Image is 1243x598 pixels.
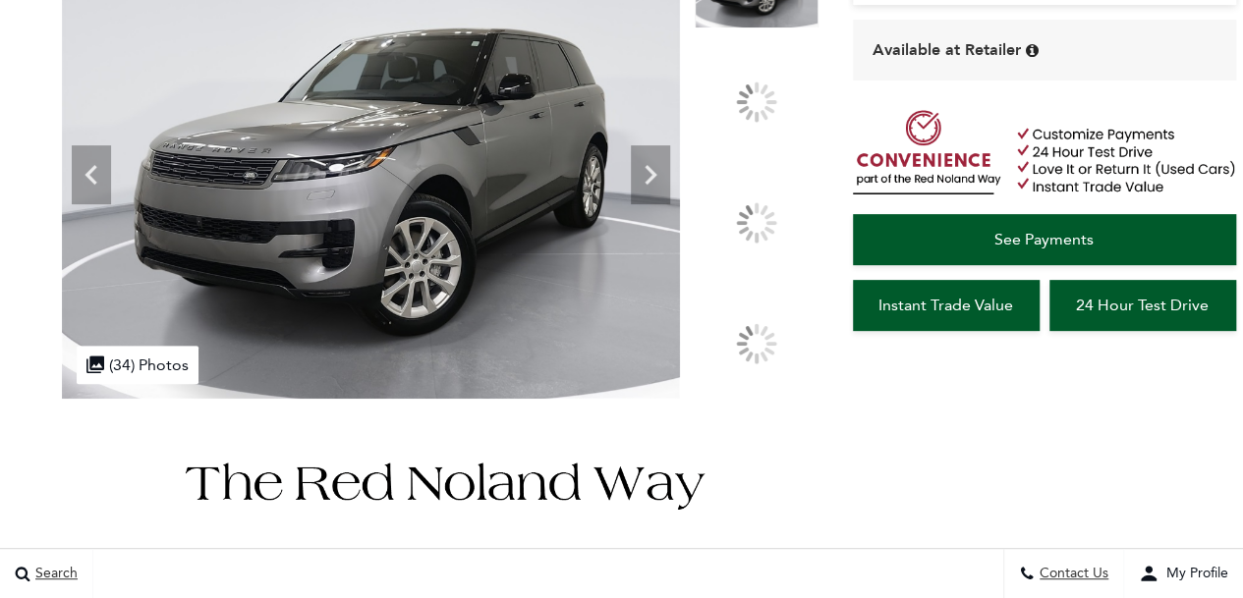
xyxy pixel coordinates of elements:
span: Instant Trade Value [878,296,1013,314]
div: (34) Photos [77,346,198,384]
span: 24 Hour Test Drive [1076,296,1209,314]
div: Vehicle is in stock and ready for immediate delivery. Due to demand, availability is subject to c... [1026,43,1039,58]
span: Available at Retailer [873,39,1021,61]
span: See Payments [994,230,1094,248]
span: Contact Us [1035,566,1108,582]
a: 24 Hour Test Drive [1049,280,1236,331]
a: Instant Trade Value [853,280,1040,331]
a: See Payments [853,214,1236,265]
button: user-profile-menu [1124,549,1243,598]
span: Search [30,566,78,582]
span: My Profile [1158,566,1228,582]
